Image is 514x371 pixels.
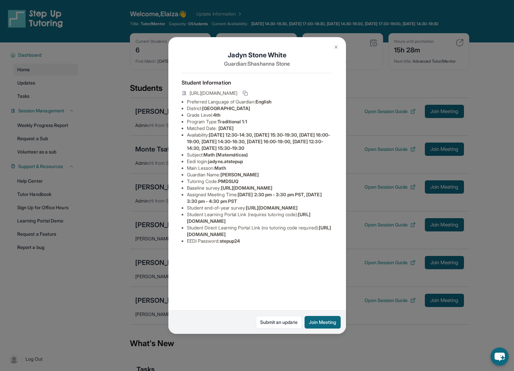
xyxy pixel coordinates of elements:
li: District: [187,105,333,112]
span: [PERSON_NAME] [220,172,259,177]
li: Main Lesson : [187,165,333,171]
li: Availability: [187,132,333,152]
li: Guardian Name : [187,171,333,178]
span: [URL][DOMAIN_NAME] [246,205,297,211]
span: [DATE] 12:30-14:30, [DATE] 15:30-19:30, [DATE] 16:00-19:00, [DATE] 14:30-16:30, [DATE] 16:00-19:0... [187,132,330,151]
li: Baseline survey : [187,185,333,191]
li: EEDI Password : [187,238,333,244]
span: jadyns.atstepup [208,158,243,164]
span: English [256,99,272,104]
button: Join Meeting [305,316,341,329]
span: Math (Matemáticas) [203,152,248,157]
span: [DATE] 2:30 pm - 3:30 pm PST, [DATE] 3:30 pm - 4:30 pm PST [187,192,322,204]
h4: Student Information [182,79,333,87]
li: Assigned Meeting Time : [187,191,333,205]
a: Submit an update [256,316,302,329]
span: PMDSUQ [218,178,239,184]
li: Subject : [187,152,333,158]
span: Traditional 1:1 [217,119,247,124]
span: [DATE] [218,125,234,131]
li: Preferred Language of Guardian: [187,98,333,105]
span: 4th [213,112,220,118]
li: Student end-of-year survey : [187,205,333,211]
img: Close Icon [333,44,339,50]
li: Eedi login : [187,158,333,165]
li: Grade Level: [187,112,333,118]
span: stepup24 [220,238,240,244]
li: Student Learning Portal Link (requires tutoring code) : [187,211,333,224]
span: Math [214,165,226,171]
button: Copy link [241,89,249,97]
span: [GEOGRAPHIC_DATA] [202,105,250,111]
span: [URL][DOMAIN_NAME] [221,185,272,191]
h1: Jadyn Stone White [182,50,333,60]
button: chat-button [490,347,509,366]
li: Student Direct Learning Portal Link (no tutoring code required) : [187,224,333,238]
p: Guardian: Shashanna Stone [182,60,333,68]
li: Matched Date: [187,125,333,132]
li: Tutoring Code : [187,178,333,185]
span: [URL][DOMAIN_NAME] [190,90,237,96]
li: Program Type: [187,118,333,125]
